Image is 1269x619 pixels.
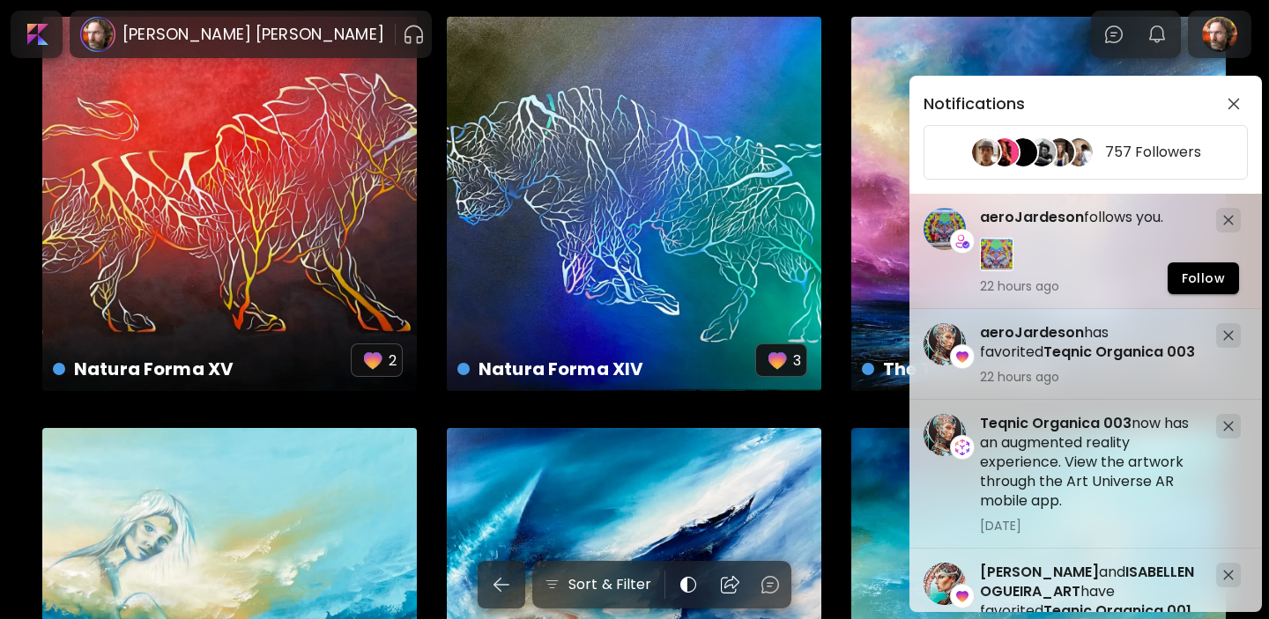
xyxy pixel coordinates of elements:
[924,95,1025,113] h5: Notifications
[980,518,1202,534] span: [DATE]
[980,208,1202,227] h5: follows you.
[1043,342,1195,362] span: Teqnic Organica 003
[980,562,1099,582] span: [PERSON_NAME]
[980,414,1202,511] h5: now has an augmented reality experience. View the artwork through the Art Universe AR mobile app.
[1220,90,1248,118] button: closeButton
[980,323,1202,362] h5: has favorited
[980,413,1132,433] span: Teqnic Organica 003
[1228,98,1240,110] img: closeButton
[980,322,1084,343] span: aeroJardeson
[980,207,1084,227] span: aeroJardeson
[1105,144,1201,161] h5: 757 Followers
[1182,269,1225,288] span: Follow
[1168,262,1239,294] button: Follow
[980,562,1194,601] span: ISABELLENOGUEIRA_ART
[980,369,1202,385] span: 22 hours ago
[980,278,1202,294] span: 22 hours ago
